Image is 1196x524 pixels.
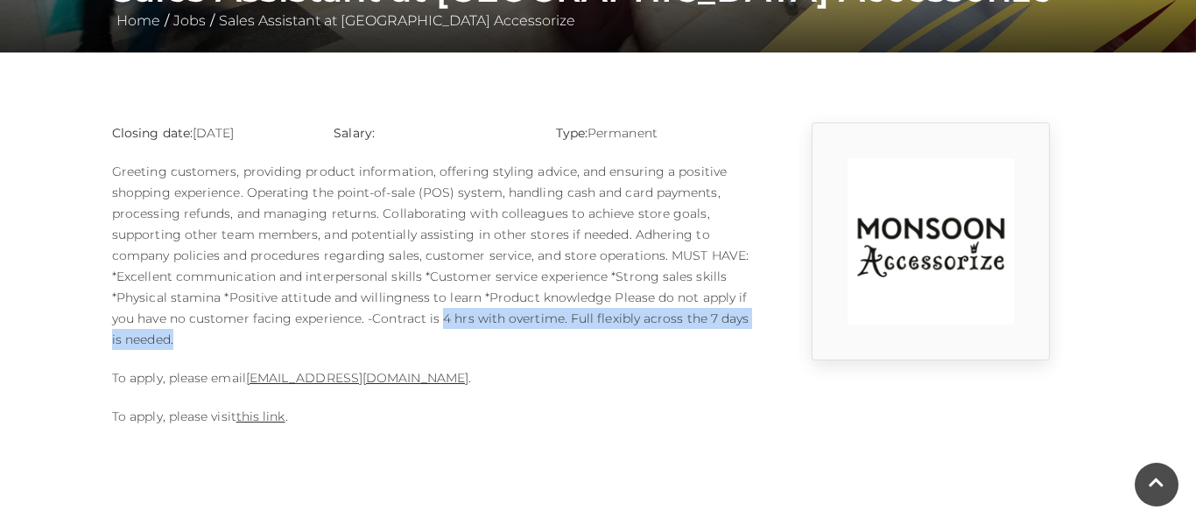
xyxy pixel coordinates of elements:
a: Home [112,12,165,29]
a: Jobs [169,12,210,29]
p: To apply, please visit . [112,406,751,427]
strong: Closing date: [112,125,193,141]
strong: Salary: [334,125,375,141]
a: this link [236,409,285,424]
p: [DATE] [112,122,307,143]
p: To apply, please email . [112,367,751,388]
a: Sales Assistant at [GEOGRAPHIC_DATA] Accessorize [215,12,580,29]
a: [EMAIL_ADDRESS][DOMAIN_NAME] [246,370,468,386]
strong: Type: [556,125,587,141]
img: rtuC_1630740947_no1Y.jpg [848,158,1014,325]
p: Permanent [556,122,751,143]
p: Greeting customers, providing product information, offering styling advice, and ensuring a positi... [112,161,751,350]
